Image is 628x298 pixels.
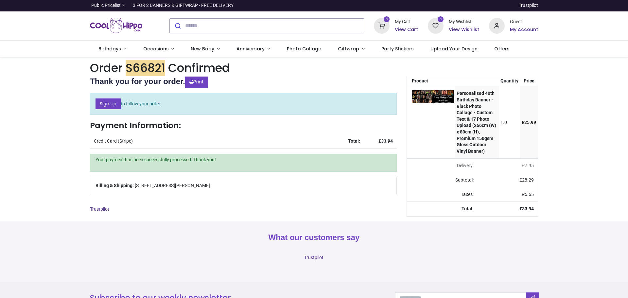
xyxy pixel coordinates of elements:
a: Anniversary [228,41,278,58]
div: My Cart [395,19,418,25]
h2: Thank you for your order. [90,76,397,87]
span: £ [519,177,534,183]
img: 95biemAAAABklEQVQDACZdK983QxRDAAAAAElFTkSuQmCC [412,90,454,103]
p: Your payment has been successfully processed. Thank you! [96,157,391,163]
span: 7.95 [525,163,534,168]
th: Price [520,76,538,86]
h2: What our customers say [90,232,538,243]
strong: £ [519,206,534,211]
a: View Wishlist [449,26,479,33]
td: Credit Card (Stripe) [90,134,331,149]
sup: 0 [438,16,444,23]
span: £ [522,163,534,168]
strong: £ [378,138,393,144]
a: 0 [428,23,444,28]
th: Quantity [499,76,520,86]
a: Trustpilot [519,2,538,9]
sup: 0 [384,16,390,23]
div: My Wishlist [449,19,479,25]
a: Public Pricelist [90,2,125,9]
span: New Baby [191,45,214,52]
span: Birthdays [98,45,121,52]
b: Billing & Shipping: [96,183,134,188]
button: Submit [170,19,185,33]
span: £ [522,120,536,125]
a: Trustpilot [304,255,323,260]
span: Public Pricelist [91,2,121,9]
td: Delivery will be updated after choosing a new delivery method [407,159,478,173]
a: New Baby [183,41,228,58]
a: Sign Up [96,98,121,110]
p: to follow your order. [90,93,397,115]
span: Anniversary [236,45,265,52]
em: S66821 [126,60,165,76]
span: Occasions [143,45,169,52]
img: Cool Hippo [90,17,142,35]
a: Birthdays [90,41,135,58]
span: 33.94 [381,138,393,144]
a: My Account [510,26,538,33]
a: 0 [374,23,390,28]
span: 5.65 [525,192,534,197]
div: 1.0 [500,119,518,126]
span: Upload Your Design [430,45,478,52]
span: 28.29 [522,177,534,183]
span: Giftwrap [338,45,359,52]
span: Offers [494,45,510,52]
a: View Cart [395,26,418,33]
span: 33.94 [522,206,534,211]
span: 25.99 [524,120,536,125]
span: Order [90,60,123,76]
td: Taxes: [407,187,478,202]
strong: Total: [348,138,360,144]
td: Subtotal: [407,173,478,187]
div: 3 FOR 2 BANNERS & GIFTWRAP - FREE DELIVERY [133,2,234,9]
th: Product [407,76,455,86]
strong: Total: [462,206,474,211]
strong: Payment Information: [90,120,181,131]
a: Print [185,77,208,88]
span: £ [522,192,534,197]
span: [STREET_ADDRESS][PERSON_NAME] [135,183,210,189]
a: Logo of Cool Hippo [90,17,142,35]
div: Guest [510,19,538,25]
span: Photo Collage [287,45,321,52]
span: Party Stickers [381,45,414,52]
span: Confirmed [168,60,230,76]
a: Giftwrap [329,41,373,58]
a: Occasions [135,41,183,58]
a: Trustpilot [90,206,109,212]
strong: Personalised 40th Birthday Banner - Black Photo Collage - Custom Text & 17 Photo Upload (266cm (W... [457,91,496,153]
